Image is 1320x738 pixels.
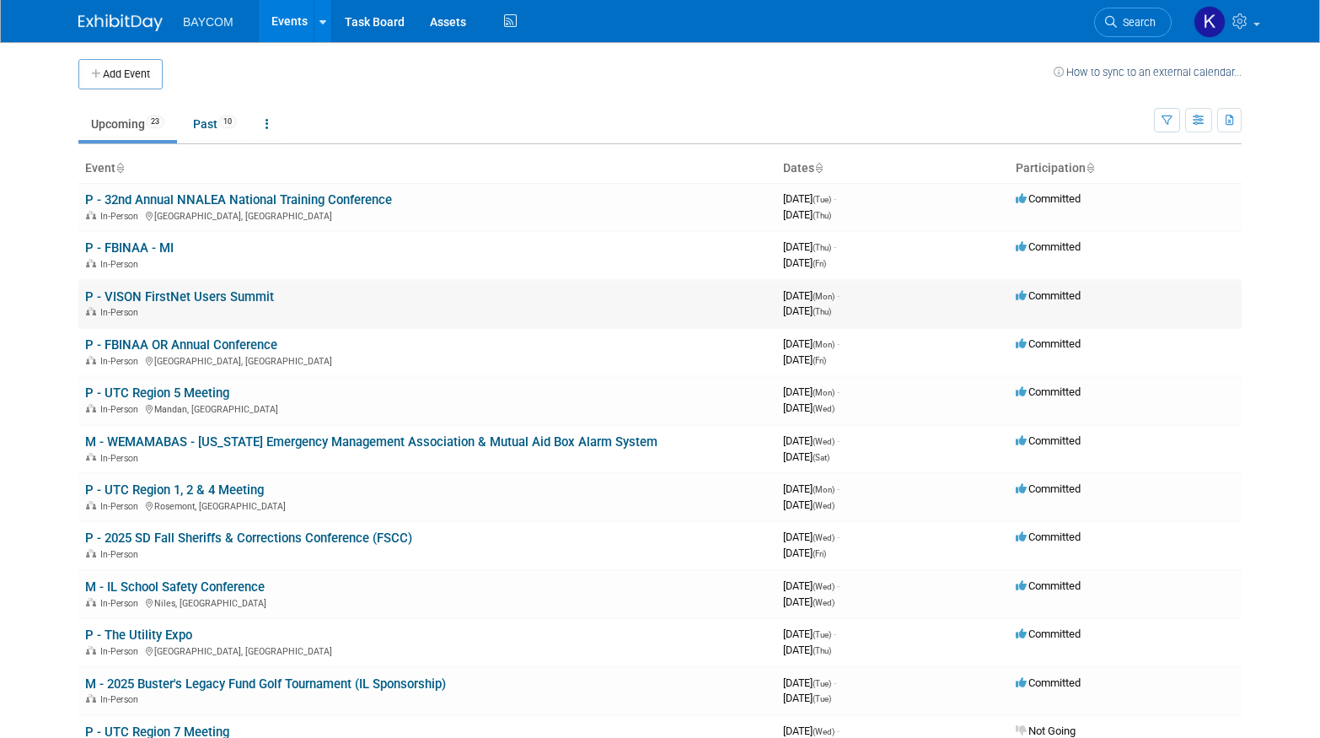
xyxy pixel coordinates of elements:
[783,531,840,543] span: [DATE]
[85,482,264,498] a: P - UTC Region 1, 2 & 4 Meeting
[813,485,834,494] span: (Mon)
[813,501,834,510] span: (Wed)
[813,404,834,413] span: (Wed)
[100,549,143,560] span: In-Person
[783,725,840,737] span: [DATE]
[834,628,836,640] span: -
[78,59,163,89] button: Add Event
[86,211,96,219] img: In-Person Event
[837,337,840,350] span: -
[86,694,96,703] img: In-Person Event
[1016,434,1081,447] span: Committed
[783,240,836,253] span: [DATE]
[1016,192,1081,205] span: Committed
[85,401,770,415] div: Mandan, [GEOGRAPHIC_DATA]
[813,211,831,220] span: (Thu)
[783,628,836,640] span: [DATE]
[813,727,834,736] span: (Wed)
[783,337,840,350] span: [DATE]
[100,356,143,367] span: In-Person
[86,646,96,655] img: In-Person Event
[813,533,834,542] span: (Wed)
[834,676,836,689] span: -
[1016,579,1081,592] span: Committed
[85,644,770,657] div: [GEOGRAPHIC_DATA], [GEOGRAPHIC_DATA]
[78,14,163,31] img: ExhibitDay
[837,725,840,737] span: -
[837,385,840,398] span: -
[100,598,143,609] span: In-Person
[78,108,177,140] a: Upcoming23
[100,694,143,705] span: In-Person
[834,192,836,205] span: -
[813,549,826,558] span: (Fri)
[100,646,143,657] span: In-Person
[180,108,250,140] a: Past10
[783,385,840,398] span: [DATE]
[783,644,831,656] span: [DATE]
[85,579,265,595] a: M - IL School Safety Conference
[86,307,96,315] img: In-Person Event
[813,437,834,446] span: (Wed)
[85,240,174,256] a: P - FBINAA - MI
[837,482,840,495] span: -
[1016,628,1081,640] span: Committed
[78,154,776,183] th: Event
[813,582,834,591] span: (Wed)
[783,192,836,205] span: [DATE]
[100,211,143,222] span: In-Person
[776,154,1009,183] th: Dates
[837,579,840,592] span: -
[1117,16,1156,29] span: Search
[813,243,831,252] span: (Thu)
[100,453,143,464] span: In-Person
[115,161,124,175] a: Sort by Event Name
[837,289,840,302] span: -
[813,630,831,639] span: (Tue)
[783,498,834,511] span: [DATE]
[783,547,826,559] span: [DATE]
[813,356,826,365] span: (Fri)
[85,208,770,222] div: [GEOGRAPHIC_DATA], [GEOGRAPHIC_DATA]
[837,434,840,447] span: -
[86,259,96,267] img: In-Person Event
[85,385,229,401] a: P - UTC Region 5 Meeting
[86,356,96,364] img: In-Person Event
[85,676,446,692] a: M - 2025 Buster's Legacy Fund Golf Tournament (IL Sponsorship)
[85,192,392,207] a: P - 32nd Annual NNALEA National Training Conference
[783,692,831,704] span: [DATE]
[813,646,831,655] span: (Thu)
[85,498,770,512] div: Rosemont, [GEOGRAPHIC_DATA]
[783,304,831,317] span: [DATE]
[813,598,834,607] span: (Wed)
[86,549,96,558] img: In-Person Event
[86,453,96,461] img: In-Person Event
[85,434,657,450] a: M - WEMAMABAS - [US_STATE] Emergency Management Association & Mutual Aid Box Alarm System
[783,676,836,689] span: [DATE]
[783,208,831,221] span: [DATE]
[1016,676,1081,689] span: Committed
[783,579,840,592] span: [DATE]
[85,289,274,304] a: P - VISON FirstNet Users Summit
[1016,725,1076,737] span: Not Going
[100,307,143,318] span: In-Person
[814,161,823,175] a: Sort by Start Date
[183,15,233,29] span: BAYCOM
[783,434,840,447] span: [DATE]
[86,404,96,412] img: In-Person Event
[813,259,826,268] span: (Fri)
[1016,337,1081,350] span: Committed
[86,501,96,509] img: In-Person Event
[813,307,831,316] span: (Thu)
[1016,385,1081,398] span: Committed
[813,292,834,301] span: (Mon)
[813,679,831,688] span: (Tue)
[783,289,840,302] span: [DATE]
[85,353,770,367] div: [GEOGRAPHIC_DATA], [GEOGRAPHIC_DATA]
[783,482,840,495] span: [DATE]
[813,340,834,349] span: (Mon)
[783,401,834,414] span: [DATE]
[1016,289,1081,302] span: Committed
[100,259,143,270] span: In-Person
[85,595,770,609] div: Niles, [GEOGRAPHIC_DATA]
